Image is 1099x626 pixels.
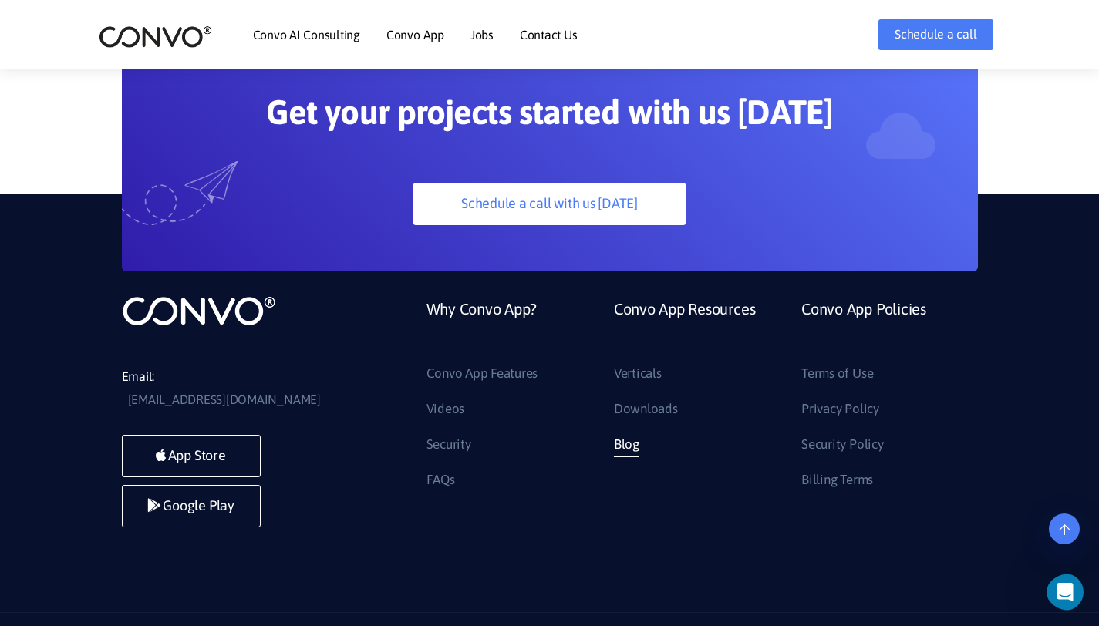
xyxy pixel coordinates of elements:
[426,294,538,362] a: Why Convo App?
[99,25,212,49] img: logo_2.png
[426,468,455,493] a: FAQs
[426,397,465,422] a: Videos
[801,432,883,457] a: Security Policy
[801,468,873,493] a: Billing Terms
[426,362,538,386] a: Convo App Features
[122,435,261,477] a: App Store
[415,294,978,503] div: Footer
[614,362,662,386] a: Verticals
[426,432,471,457] a: Security
[614,294,755,362] a: Convo App Resources
[520,29,578,41] a: Contact Us
[122,485,261,527] a: Google Play
[253,29,360,41] a: Convo AI Consulting
[614,397,678,422] a: Downloads
[1047,574,1094,611] iframe: Intercom live chat
[128,389,321,412] a: [EMAIL_ADDRESS][DOMAIN_NAME]
[195,92,905,144] h2: Get your projects started with us [DATE]
[122,294,276,327] img: logo_not_found
[386,29,444,41] a: Convo App
[878,19,993,50] a: Schedule a call
[801,362,873,386] a: Terms of Use
[470,29,494,41] a: Jobs
[801,294,926,362] a: Convo App Policies
[801,397,879,422] a: Privacy Policy
[122,365,353,412] li: Email:
[413,183,686,225] a: Schedule a call with us [DATE]
[614,432,639,457] a: Blog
